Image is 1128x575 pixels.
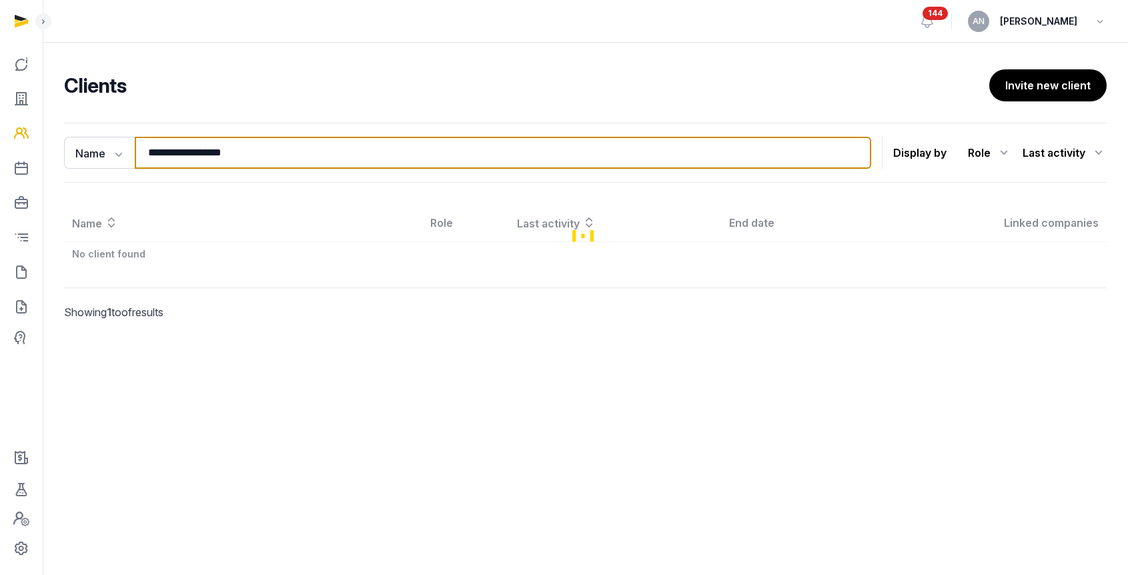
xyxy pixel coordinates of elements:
[989,69,1107,101] button: Invite new client
[923,7,948,20] span: 144
[64,73,984,97] h2: Clients
[64,137,135,169] button: Name
[968,11,989,32] button: AN
[64,204,1107,266] div: Loading
[1023,142,1107,163] div: Last activity
[64,288,309,336] p: Showing to of results
[893,142,947,163] p: Display by
[968,142,1012,163] div: Role
[1000,13,1077,29] span: [PERSON_NAME]
[973,17,985,25] span: AN
[107,306,111,319] span: 1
